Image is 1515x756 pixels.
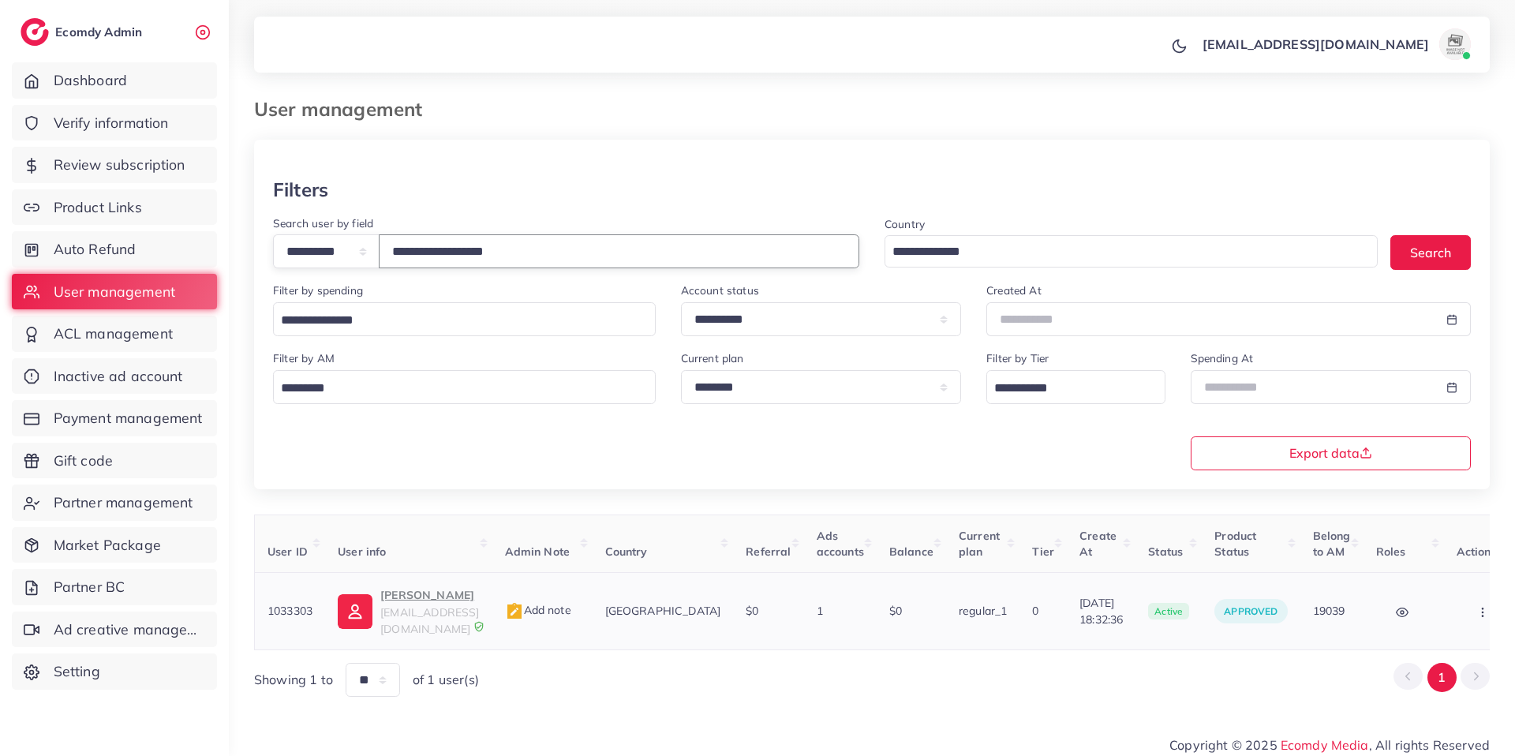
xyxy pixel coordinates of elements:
[273,283,363,298] label: Filter by spending
[1032,604,1038,618] span: 0
[505,545,570,559] span: Admin Note
[1457,545,1497,559] span: Actions
[380,605,479,635] span: [EMAIL_ADDRESS][DOMAIN_NAME]
[12,443,217,479] a: Gift code
[54,661,100,682] span: Setting
[959,604,1007,618] span: regular_1
[338,545,386,559] span: User info
[21,18,146,46] a: logoEcomdy Admin
[605,604,721,618] span: [GEOGRAPHIC_DATA]
[267,604,312,618] span: 1033303
[275,376,635,401] input: Search for option
[746,545,791,559] span: Referral
[1191,350,1254,366] label: Spending At
[54,366,183,387] span: Inactive ad account
[1194,28,1477,60] a: [EMAIL_ADDRESS][DOMAIN_NAME]avatar
[254,671,333,689] span: Showing 1 to
[885,235,1378,268] div: Search for option
[1214,529,1256,559] span: Product Status
[12,612,217,648] a: Ad creative management
[12,316,217,352] a: ACL management
[267,545,308,559] span: User ID
[1313,604,1345,618] span: 19039
[54,619,205,640] span: Ad creative management
[12,653,217,690] a: Setting
[1148,545,1183,559] span: Status
[273,370,656,404] div: Search for option
[12,400,217,436] a: Payment management
[338,594,372,629] img: ic-user-info.36bf1079.svg
[959,529,1000,559] span: Current plan
[1032,545,1054,559] span: Tier
[54,451,113,471] span: Gift code
[817,529,864,559] span: Ads accounts
[54,197,142,218] span: Product Links
[21,18,49,46] img: logo
[1079,595,1123,627] span: [DATE] 18:32:36
[1313,529,1351,559] span: Belong to AM
[12,189,217,226] a: Product Links
[54,113,169,133] span: Verify information
[273,302,656,336] div: Search for option
[889,604,902,618] span: $0
[54,535,161,556] span: Market Package
[273,178,328,201] h3: Filters
[505,602,524,621] img: admin_note.cdd0b510.svg
[986,370,1165,404] div: Search for option
[1427,663,1457,692] button: Go to page 1
[1148,603,1189,620] span: active
[273,215,373,231] label: Search user by field
[12,147,217,183] a: Review subscription
[54,408,203,429] span: Payment management
[12,62,217,99] a: Dashboard
[1169,735,1490,754] span: Copyright © 2025
[12,485,217,521] a: Partner management
[12,569,217,605] a: Partner BC
[986,350,1049,366] label: Filter by Tier
[605,545,648,559] span: Country
[817,604,823,618] span: 1
[681,350,744,366] label: Current plan
[54,492,193,513] span: Partner management
[12,274,217,310] a: User management
[275,309,635,333] input: Search for option
[380,586,479,604] p: [PERSON_NAME]
[12,231,217,268] a: Auto Refund
[54,70,127,91] span: Dashboard
[505,603,571,617] span: Add note
[1224,605,1277,617] span: approved
[338,586,479,637] a: [PERSON_NAME][EMAIL_ADDRESS][DOMAIN_NAME]
[12,105,217,141] a: Verify information
[54,282,175,302] span: User management
[12,527,217,563] a: Market Package
[1289,447,1372,459] span: Export data
[55,24,146,39] h2: Ecomdy Admin
[54,155,185,175] span: Review subscription
[1369,735,1490,754] span: , All rights Reserved
[54,239,137,260] span: Auto Refund
[1393,663,1490,692] ul: Pagination
[54,324,173,344] span: ACL management
[889,545,933,559] span: Balance
[413,671,479,689] span: of 1 user(s)
[885,216,925,232] label: Country
[273,350,335,366] label: Filter by AM
[887,240,1357,264] input: Search for option
[681,283,759,298] label: Account status
[1203,35,1429,54] p: [EMAIL_ADDRESS][DOMAIN_NAME]
[989,376,1144,401] input: Search for option
[12,358,217,395] a: Inactive ad account
[1439,28,1471,60] img: avatar
[1390,235,1471,269] button: Search
[254,98,435,121] h3: User management
[1281,737,1369,753] a: Ecomdy Media
[1079,529,1117,559] span: Create At
[1191,436,1472,470] button: Export data
[54,577,125,597] span: Partner BC
[473,621,484,632] img: 9CAL8B2pu8EFxCJHYAAAAldEVYdGRhdGU6Y3JlYXRlADIwMjItMTItMDlUMDQ6NTg6MzkrMDA6MDBXSlgLAAAAJXRFWHRkYXR...
[986,283,1042,298] label: Created At
[1376,545,1406,559] span: Roles
[746,604,758,618] span: $0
